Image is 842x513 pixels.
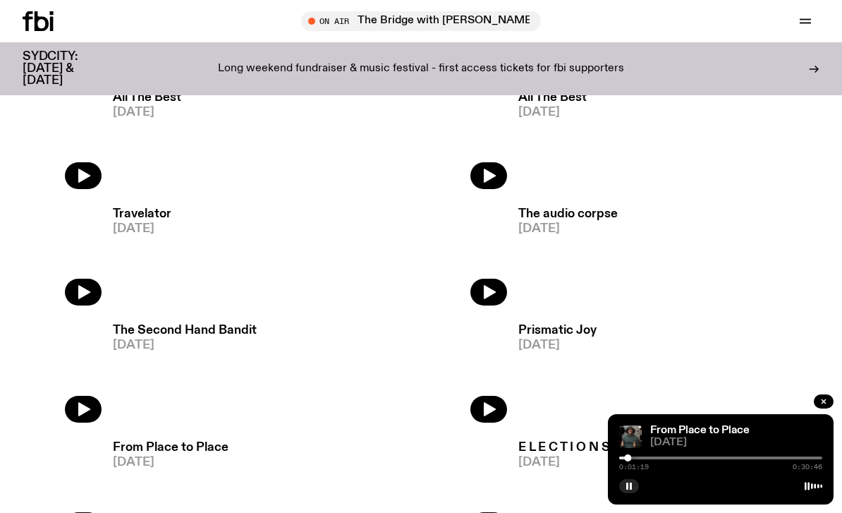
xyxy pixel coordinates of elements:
a: All The Best[DATE] [507,92,587,190]
a: Travelator[DATE] [102,208,171,306]
a: Prismatic Joy[DATE] [507,325,597,423]
h3: Travelator [113,208,171,220]
span: [DATE] [518,223,618,235]
h3: E L E C T I O N S [518,442,610,454]
h3: The Second Hand Bandit [113,325,257,337]
span: [DATE] [113,107,181,119]
p: Long weekend fundraiser & music festival - first access tickets for fbi supporters [218,63,624,76]
span: [DATE] [113,339,257,351]
h3: From Place to Place [113,442,228,454]
a: The audio corpse[DATE] [507,208,618,306]
span: [DATE] [518,107,587,119]
span: [DATE] [113,457,228,469]
h3: All The Best [518,92,587,104]
span: [DATE] [518,457,610,469]
a: All The Best[DATE] [102,92,181,190]
h3: The audio corpse [518,208,618,220]
a: The Second Hand Bandit[DATE] [102,325,257,423]
a: From Place to Place [650,425,750,436]
h3: All The Best [113,92,181,104]
span: [DATE] [518,339,597,351]
span: 0:01:19 [619,464,649,471]
span: [DATE] [650,437,822,448]
span: [DATE] [113,223,171,235]
h3: SYDCITY: [DATE] & [DATE] [23,51,113,87]
h3: Prismatic Joy [518,325,597,337]
span: 0:30:46 [793,464,822,471]
button: On AirThe Bridge with [PERSON_NAME] [301,11,541,31]
img: Michael in a green hoody and a wide brim hat [619,426,642,448]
